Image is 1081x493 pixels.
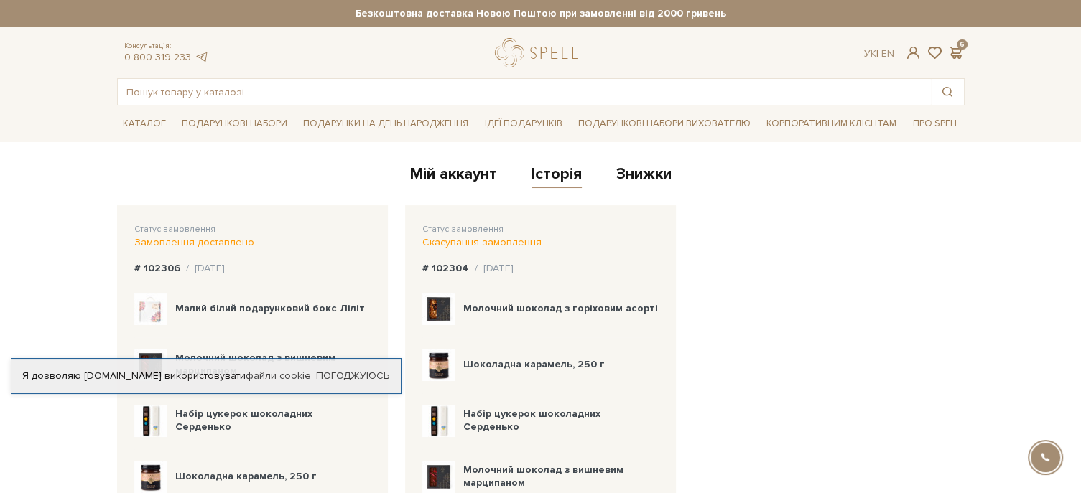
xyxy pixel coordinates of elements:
[422,224,504,235] span: Статус замовлення
[117,7,965,20] strong: Безкоштовна доставка Новою Поштою при замовленні від 2000 гривень
[134,349,167,381] img: Молочний шоколад з вишневим марципаном
[117,113,172,135] a: Каталог
[422,349,455,381] img: Шоколадна карамель, 250 г
[246,370,311,382] a: файли cookie
[186,262,225,275] div: / [DATE]
[463,408,600,433] b: Набір цукерок шоколадних Серденько
[422,262,469,274] b: # 102304
[134,405,167,437] img: Набір цукерок шоколадних Серденько
[463,464,623,489] b: Молочний шоколад з вишневим марципаном
[475,262,514,275] div: / [DATE]
[195,51,209,63] a: telegram
[881,47,894,60] a: En
[478,113,567,135] a: Ідеї подарунків
[124,51,191,63] a: 0 800 319 233
[463,358,605,370] b: Шоколадна карамель, 250 г
[463,302,658,314] b: Молочний шоколад з горіховим асорті
[316,370,389,382] a: Погоджуюсь
[134,236,371,249] div: Замовлення доставлено
[422,405,455,437] img: Набір цукерок шоколадних Серденько
[906,113,964,135] a: Про Spell
[124,42,209,51] span: Консультація:
[422,461,455,493] img: Молочний шоколад з вишневим марципаном
[175,352,335,377] b: Молочний шоколад з вишневим марципаном
[422,293,455,325] img: Молочний шоколад з горіховим асорті
[761,111,902,136] a: Корпоративним клієнтам
[134,293,167,325] img: Малий білий подарунковий бокс Ліліт
[864,47,894,60] div: Ук
[422,236,659,249] div: Скасування замовлення
[931,79,964,105] button: Пошук товару у каталозі
[175,470,317,482] b: Шоколадна карамель, 250 г
[134,262,180,274] b: # 102306
[297,113,474,135] a: Подарунки на День народження
[495,38,585,67] a: logo
[118,79,931,105] input: Пошук товару у каталозі
[410,164,497,188] a: Мій аккаунт
[876,47,878,60] span: |
[532,164,582,188] a: Історія
[176,113,293,135] a: Подарункові набори
[175,408,312,433] b: Набір цукерок шоколадних Серденько
[616,164,672,188] a: Знижки
[572,111,756,136] a: Подарункові набори вихователю
[175,302,365,314] b: Малий білий подарунковий бокс Ліліт
[11,370,401,382] div: Я дозволяю [DOMAIN_NAME] використовувати
[134,224,215,235] span: Статус замовлення
[134,461,167,493] img: Шоколадна карамель, 250 г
